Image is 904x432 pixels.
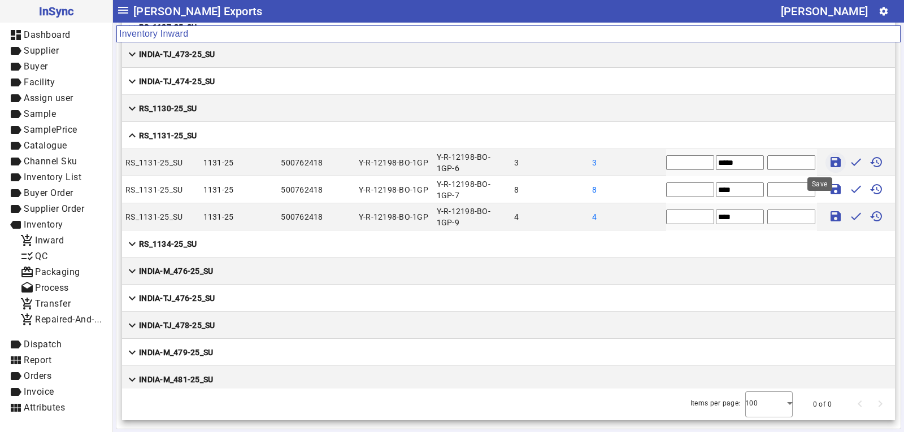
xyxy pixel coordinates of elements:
span: Packaging [35,267,80,277]
mat-icon: label [9,338,23,351]
mat-icon: label [9,218,23,232]
mat-icon: drafts [20,281,34,295]
mat-icon: add_shopping_cart [20,297,34,311]
mat-icon: label [9,186,23,200]
mat-icon: expand_more [125,346,139,359]
mat-cell: 500762418 [277,203,355,230]
mat-cell: Y-R-12198-BO-1GP [355,203,433,230]
mat-icon: label [9,385,23,399]
span: Repaired-And-Rejected [35,314,131,325]
mat-icon: add_shopping_cart [20,234,34,247]
span: Supplier [24,45,59,56]
mat-icon: expand_more [125,237,139,251]
mat-cell: 1131-25 [200,203,278,230]
div: 3 [592,157,616,168]
mat-icon: expand_more [125,47,139,61]
mat-cell: 8 [511,176,589,203]
span: Buyer [24,61,48,72]
mat-icon: label [9,60,23,73]
mat-icon: history [870,210,883,223]
strong: RS_1134-25_SU [139,238,197,250]
span: Inventory [24,219,63,230]
a: Transfer [11,296,112,312]
div: 8 [592,184,616,195]
span: Process [35,282,69,293]
span: InSync [9,2,103,20]
mat-cell: 1131-25 [200,149,278,176]
mat-cell: Y-R-12198-BO-1GP-6 [433,149,511,176]
a: Repaired-And-Rejected [11,312,112,328]
mat-cell: RS_1131-25_SU [122,176,200,203]
span: SamplePrice [24,124,77,135]
mat-icon: save [829,210,842,223]
strong: RS_1131-25_SU [139,130,197,141]
mat-cell: RS_1131-25_SU [122,203,200,230]
mat-icon: expand_more [125,102,139,115]
mat-cell: 4 [511,203,589,230]
mat-cell: Y-R-12198-BO-1GP [355,176,433,203]
span: Inward [35,235,64,246]
mat-icon: view_module [9,354,23,367]
strong: INDIA-M_481-25_SU [139,374,213,385]
mat-cell: Y-R-12198-BO-1GP-9 [433,203,511,230]
mat-icon: label [9,123,23,137]
mat-icon: dashboard [9,28,23,42]
span: Report [24,355,51,365]
mat-icon: add_shopping_cart [20,313,34,326]
span: Inventory List [24,172,81,182]
mat-icon: expand_more [125,318,139,332]
mat-icon: checklist_rtl [20,250,34,263]
span: Attributes [24,402,65,413]
strong: INDIA-M_476-25_SU [139,265,213,277]
mat-icon: menu [116,3,130,17]
mat-icon: expand_more [125,264,139,278]
span: Facility [24,77,55,88]
div: Items per page: [690,398,741,409]
mat-icon: expand_more [125,291,139,305]
mat-card-header: Inventory Inward [116,25,901,42]
strong: RS_1130-25_SU [139,103,197,114]
mat-icon: view_module [9,401,23,414]
mat-icon: label [9,369,23,383]
div: [PERSON_NAME] [781,2,868,20]
a: Process [11,280,112,296]
strong: INDIA-TJ_478-25_SU [139,320,215,331]
div: 4 [592,211,616,222]
mat-cell: RS_1131-25_SU [122,149,200,176]
span: Dashboard [24,29,71,40]
strong: INDIA-TJ_473-25_SU [139,49,215,60]
strong: INDIA-TJ_476-25_SU [139,293,215,304]
span: QC [35,251,47,261]
mat-icon: expand_less [125,129,139,142]
mat-icon: label [9,107,23,121]
mat-icon: expand_more [125,373,139,386]
span: Buyer Order [24,187,73,198]
span: Channel Sku [24,156,77,167]
strong: INDIA-M_479-25_SU [139,347,213,358]
span: Transfer [35,298,71,309]
div: 0 of 0 [813,399,832,410]
mat-icon: done [849,155,863,169]
mat-icon: save [829,155,842,169]
mat-cell: Y-R-12198-BO-1GP [355,149,433,176]
mat-icon: label [9,44,23,58]
span: Supplier Order [24,203,84,214]
mat-icon: label [9,139,23,152]
mat-icon: done [849,182,863,196]
span: Orders [24,370,51,381]
mat-icon: settings [879,6,889,16]
mat-icon: card_giftcard [20,265,34,279]
span: Dispatch [24,339,62,350]
mat-icon: done [849,210,863,223]
mat-icon: label [9,202,23,216]
mat-icon: save [829,182,842,196]
span: [PERSON_NAME] Exports [133,2,262,20]
mat-icon: label [9,76,23,89]
mat-cell: 3 [511,149,589,176]
mat-cell: 500762418 [277,149,355,176]
strong: INDIA-TJ_474-25_SU [139,76,215,87]
span: Assign user [24,93,73,103]
mat-cell: 500762418 [277,176,355,203]
mat-icon: label [9,155,23,168]
mat-icon: expand_more [125,75,139,88]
